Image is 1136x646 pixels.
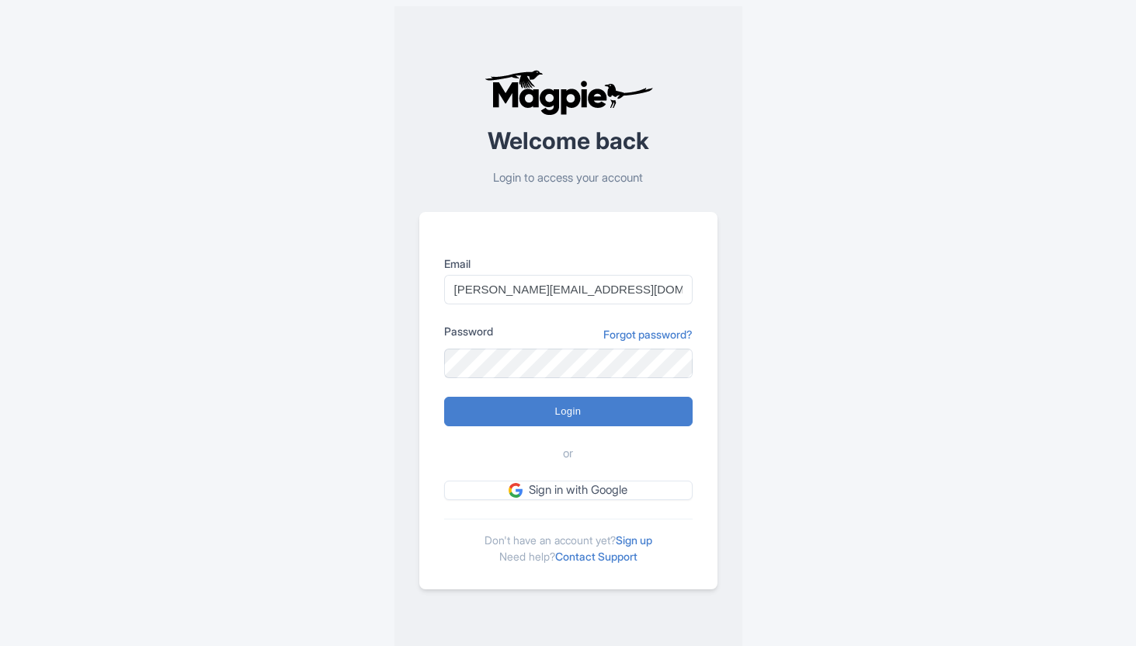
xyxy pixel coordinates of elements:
[444,397,693,426] input: Login
[563,445,573,463] span: or
[444,275,693,304] input: you@example.com
[419,128,717,154] h2: Welcome back
[616,533,652,547] a: Sign up
[444,255,693,272] label: Email
[444,519,693,564] div: Don't have an account yet? Need help?
[481,69,655,116] img: logo-ab69f6fb50320c5b225c76a69d11143b.png
[444,481,693,500] a: Sign in with Google
[603,326,693,342] a: Forgot password?
[419,169,717,187] p: Login to access your account
[444,323,493,339] label: Password
[509,483,523,497] img: google.svg
[555,550,637,563] a: Contact Support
